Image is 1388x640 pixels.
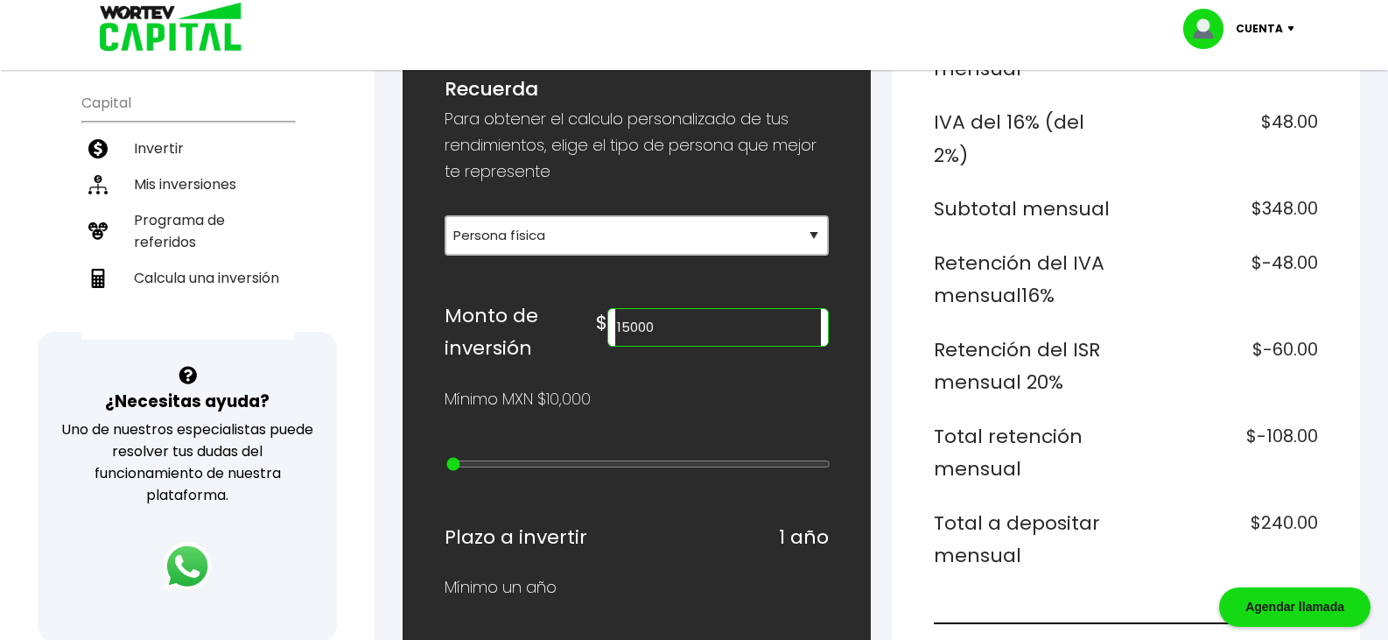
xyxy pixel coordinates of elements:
h6: Plazo a invertir [445,521,587,554]
h6: Retención del ISR mensual 20% [934,334,1118,399]
h6: Monto de inversión [445,299,596,365]
ul: Capital [81,83,294,340]
img: calculadora-icon.17d418c4.svg [88,269,108,288]
h6: $-108.00 [1133,420,1318,486]
img: icon-down [1283,26,1307,32]
h6: IVA del 16% (del 2%) [934,106,1118,172]
h6: $48.00 [1133,106,1318,172]
h6: $-48.00 [1133,247,1318,313]
div: Agendar llamada [1219,587,1370,627]
h6: $ [596,306,607,340]
h6: $348.00 [1133,193,1318,226]
h6: Total retención mensual [934,420,1118,486]
p: Cuenta [1236,16,1283,42]
h6: Retención del IVA mensual 16% [934,247,1118,313]
img: recomiendanos-icon.9b8e9327.svg [88,222,108,241]
p: Mínimo MXN $10,000 [445,386,591,412]
img: profile-image [1183,9,1236,49]
h6: Subtotal mensual [934,193,1118,226]
a: Mis inversiones [81,166,294,202]
h3: ¿Necesitas ayuda? [105,389,270,414]
h6: $240.00 [1133,507,1318,573]
p: Uno de nuestros especialistas puede resolver tus dudas del funcionamiento de nuestra plataforma. [60,418,315,506]
h6: 1 año [779,521,829,554]
p: Mínimo un año [445,574,557,601]
img: inversiones-icon.6695dc30.svg [88,175,108,194]
p: Para obtener el calculo personalizado de tus rendimientos, elige el tipo de persona que mejor te ... [445,106,829,185]
h6: $-60.00 [1133,334,1318,399]
h6: Recuerda [445,73,829,106]
h6: Total a depositar mensual [934,507,1118,573]
img: invertir-icon.b3b967d7.svg [88,139,108,158]
img: logos_whatsapp-icon.242b2217.svg [163,542,212,591]
a: Invertir [81,130,294,166]
a: Programa de referidos [81,202,294,260]
a: Calcula una inversión [81,260,294,296]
